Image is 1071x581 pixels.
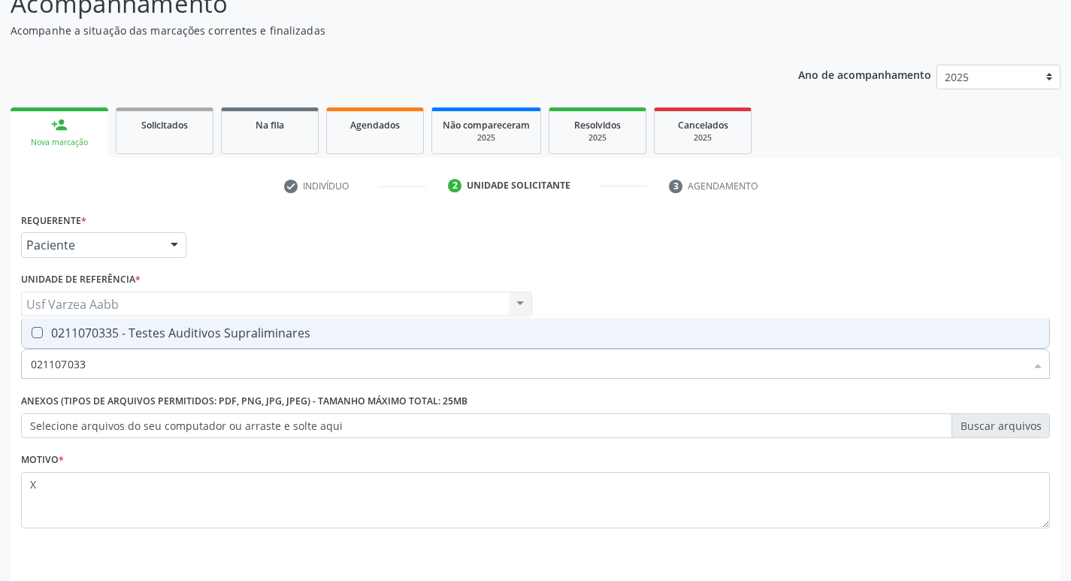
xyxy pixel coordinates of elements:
div: Nova marcação [21,137,98,148]
label: Anexos (Tipos de arquivos permitidos: PDF, PNG, JPG, JPEG) - Tamanho máximo total: 25MB [21,390,467,413]
label: Unidade de referência [21,268,141,292]
div: 2025 [560,132,635,144]
div: Unidade solicitante [467,179,570,192]
span: Solicitados [141,119,188,132]
div: 2 [448,179,461,192]
div: 0211070335 - Testes Auditivos Supraliminares [31,327,1040,339]
span: Paciente [26,238,156,253]
input: Buscar por procedimentos [31,349,1025,379]
span: Não compareceram [443,119,530,132]
div: person_add [51,117,68,133]
p: Ano de acompanhamento [798,65,931,83]
span: Cancelados [678,119,728,132]
label: Requerente [21,209,86,232]
span: Na fila [256,119,284,132]
p: Acompanhe a situação das marcações correntes e finalizadas [11,23,746,38]
span: Agendados [350,119,400,132]
div: 2025 [443,132,530,144]
div: 2025 [665,132,740,144]
label: Motivo [21,449,64,472]
span: Resolvidos [574,119,621,132]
